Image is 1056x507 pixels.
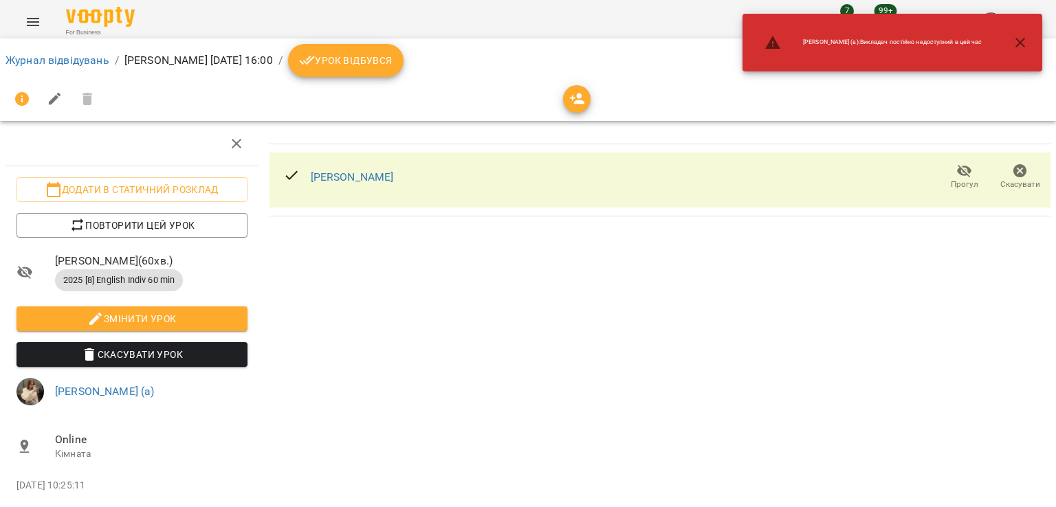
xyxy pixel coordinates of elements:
[311,170,394,183] a: [PERSON_NAME]
[753,29,993,56] li: [PERSON_NAME] (а) : Викладач постійно недоступний в цей час
[5,44,1050,77] nav: breadcrumb
[840,4,854,18] span: 7
[16,177,247,202] button: Додати в статичний розклад
[874,4,897,18] span: 99+
[992,158,1048,196] button: Скасувати
[16,479,247,493] p: [DATE] 10:25:11
[55,431,247,448] span: Online
[278,52,283,69] li: /
[66,7,135,27] img: Voopty Logo
[27,346,236,363] span: Скасувати Урок
[5,54,109,67] a: Журнал відвідувань
[1000,179,1040,190] span: Скасувати
[16,306,247,331] button: Змінити урок
[66,28,135,37] span: For Business
[16,378,44,405] img: 94e0d620695d881c8d1e73f0a4fd9b36.jpeg
[936,158,992,196] button: Прогул
[299,52,393,69] span: Урок відбувся
[16,5,49,38] button: Menu
[27,217,236,234] span: Повторити цей урок
[115,52,119,69] li: /
[124,52,273,69] p: [PERSON_NAME] [DATE] 16:00
[27,181,236,198] span: Додати в статичний розклад
[27,311,236,327] span: Змінити урок
[951,179,978,190] span: Прогул
[55,274,183,286] span: 2025 [8] English Indiv 60 min
[55,253,247,269] span: [PERSON_NAME] ( 60 хв. )
[16,342,247,367] button: Скасувати Урок
[55,385,155,398] a: [PERSON_NAME] (а)
[288,44,404,77] button: Урок відбувся
[55,447,247,461] p: Кімната
[16,213,247,238] button: Повторити цей урок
